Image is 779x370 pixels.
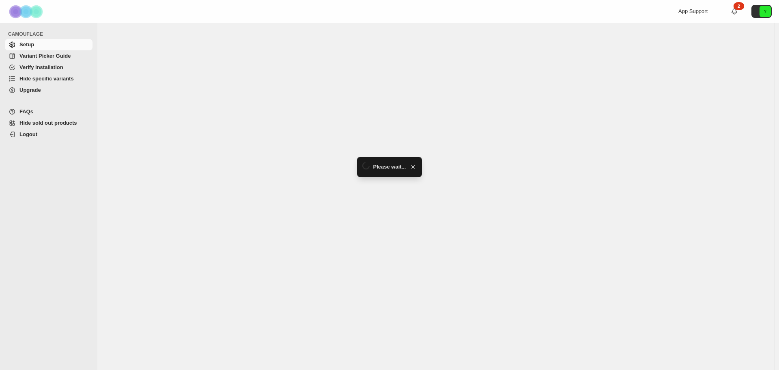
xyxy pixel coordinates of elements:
span: Upgrade [19,87,41,93]
a: Verify Installation [5,62,93,73]
span: CAMOUFLAGE [8,31,93,37]
a: Logout [5,129,93,140]
span: Verify Installation [19,64,63,70]
span: Hide specific variants [19,76,74,82]
a: Hide specific variants [5,73,93,84]
button: Avatar with initials Y [751,5,772,18]
a: Variant Picker Guide [5,50,93,62]
img: Camouflage [6,0,47,23]
a: Setup [5,39,93,50]
span: App Support [678,8,708,14]
span: FAQs [19,108,33,115]
span: Variant Picker Guide [19,53,71,59]
span: Logout [19,131,37,137]
a: FAQs [5,106,93,117]
span: Setup [19,41,34,48]
a: Hide sold out products [5,117,93,129]
span: Hide sold out products [19,120,77,126]
a: Upgrade [5,84,93,96]
text: Y [764,9,767,14]
span: Please wait... [373,163,406,171]
a: 2 [730,7,738,15]
div: 2 [734,2,744,10]
span: Avatar with initials Y [760,6,771,17]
